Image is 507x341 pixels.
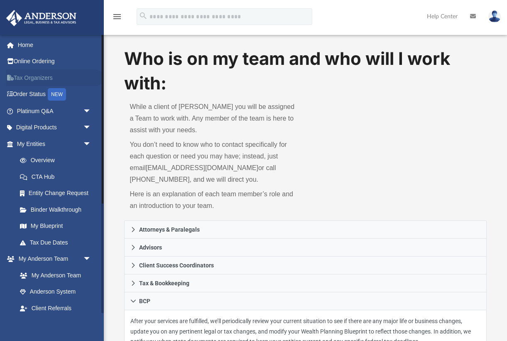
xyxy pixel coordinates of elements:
a: My Anderson Team [12,267,96,284]
a: Digital Productsarrow_drop_down [6,119,104,136]
span: arrow_drop_down [83,136,100,153]
a: Client Success Coordinators [124,257,487,274]
a: Tax Due Dates [12,234,104,251]
a: BCP [124,292,487,310]
i: search [139,11,148,20]
a: My Anderson Teamarrow_drop_down [6,251,100,267]
span: Attorneys & Paralegals [139,227,200,232]
a: Tax Organizers [6,69,104,86]
p: While a client of [PERSON_NAME] you will be assigned a Team to work with. Any member of the team ... [130,101,300,136]
a: Attorneys & Paralegals [124,220,487,239]
a: Tax & Bookkeeping [124,274,487,292]
a: Platinum Q&Aarrow_drop_down [6,103,104,119]
a: Anderson System [12,284,100,300]
a: menu [112,16,122,22]
div: NEW [48,88,66,101]
i: menu [112,12,122,22]
a: Client Referrals [12,300,100,316]
img: User Pic [488,10,501,22]
a: My Entitiesarrow_drop_down [6,136,104,152]
a: Overview [12,152,104,169]
a: Advisors [124,239,487,257]
span: BCP [139,298,150,304]
a: Online Ordering [6,53,104,70]
span: Client Success Coordinators [139,262,214,268]
span: arrow_drop_down [83,251,100,268]
p: Here is an explanation of each team member’s role and an introduction to your team. [130,188,300,212]
span: Tax & Bookkeeping [139,280,189,286]
a: Entity Change Request [12,185,104,202]
a: Order StatusNEW [6,86,104,103]
img: Anderson Advisors Platinum Portal [4,10,79,26]
a: Binder Walkthrough [12,201,104,218]
a: CTA Hub [12,168,104,185]
p: You don’t need to know who to contact specifically for each question or need you may have; instea... [130,139,300,185]
span: Advisors [139,245,162,250]
a: [EMAIL_ADDRESS][DOMAIN_NAME] [146,164,258,171]
a: My Blueprint [12,218,100,235]
h1: Who is on my team and who will I work with: [124,47,487,96]
span: arrow_drop_down [83,119,100,136]
a: Home [6,37,104,53]
span: arrow_drop_down [83,103,100,120]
